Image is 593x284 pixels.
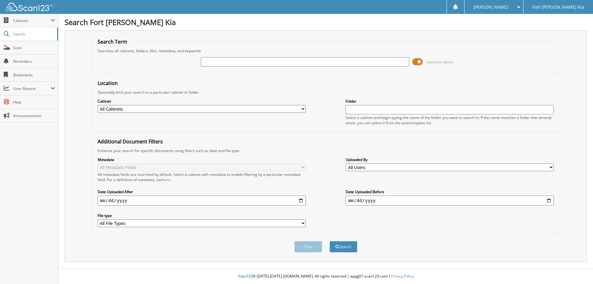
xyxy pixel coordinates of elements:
[330,241,357,252] button: Search
[13,86,51,91] span: User Reports
[95,90,557,95] div: Optionally limit your search to a particular cabinet or folder
[346,99,554,104] label: Folder
[6,3,53,11] img: scan123-logo-white.svg
[95,48,557,53] div: Searches all cabinets, folders, files, metadata, and keywords
[95,148,557,153] div: Enhance your search for specific documents using filters such as date and file type.
[98,172,306,182] div: All metadata fields are searched by default. Select a cabinet with metadata to enable filtering b...
[346,115,554,125] div: Select a cabinet and begin typing the name of the folder you want to search in. If the name match...
[98,99,306,104] label: Cabinet
[238,273,253,279] span: Scan123
[58,269,593,284] div: © [DATE]-[DATE] [DOMAIN_NAME]. All rights reserved | appg01-scan123-com |
[98,157,306,162] label: Metadata
[98,213,306,218] label: File type
[426,60,454,64] span: Advanced Search
[95,38,130,45] legend: Search Term
[391,273,414,279] a: Privacy Policy
[346,157,554,162] label: Uploaded By
[13,100,55,105] span: Help
[95,80,121,87] legend: Location
[98,189,306,194] label: Date Uploaded After
[346,189,554,194] label: Date Uploaded Before
[532,5,584,9] span: Fort [PERSON_NAME] Kia
[13,32,54,37] span: Search
[13,59,55,64] span: Reminders
[346,196,554,206] input: end
[294,241,322,252] button: Clear
[95,138,166,145] legend: Additional Document Filters
[13,18,51,23] span: Cabinets
[162,177,170,182] a: here
[13,45,55,50] span: Scan
[13,113,55,118] span: Announcements
[13,72,55,78] span: Bookmarks
[98,196,306,206] input: start
[65,17,587,27] h1: Search Fort [PERSON_NAME] Kia
[473,5,508,9] span: [PERSON_NAME]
